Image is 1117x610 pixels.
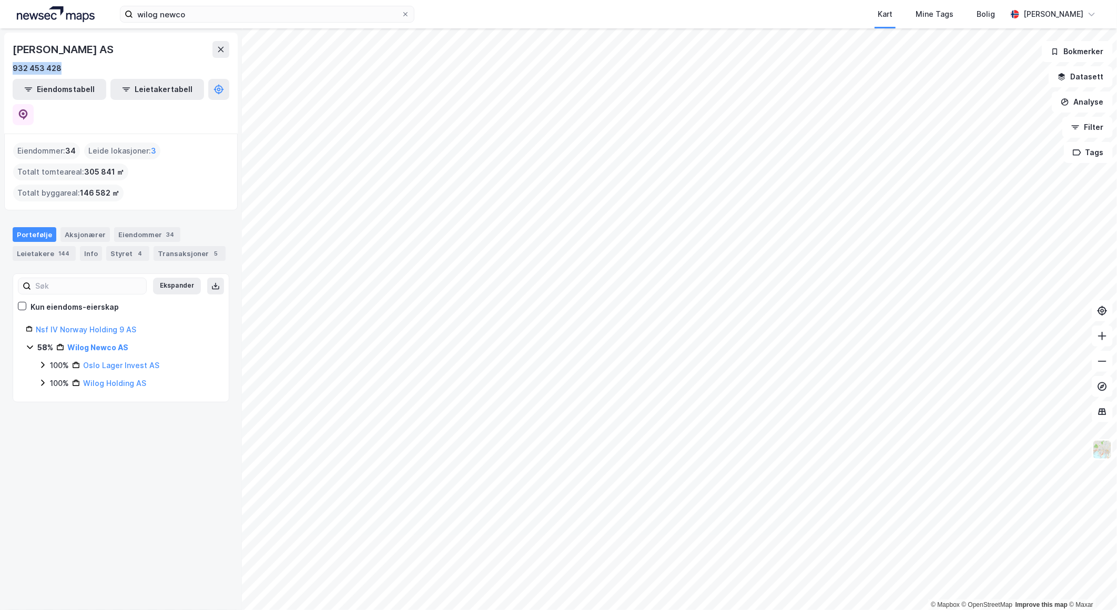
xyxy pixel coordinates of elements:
[84,143,160,159] div: Leide lokasjoner :
[13,79,106,100] button: Eiendomstabell
[83,379,146,388] a: Wilog Holding AS
[1016,601,1068,608] a: Improve this map
[110,79,204,100] button: Leietakertabell
[13,164,128,180] div: Totalt tomteareal :
[80,187,119,199] span: 146 582 ㎡
[1049,66,1113,87] button: Datasett
[56,248,72,259] div: 144
[135,248,145,259] div: 4
[13,143,80,159] div: Eiendommer :
[1092,440,1112,460] img: Z
[83,361,159,370] a: Oslo Lager Invest AS
[80,246,102,261] div: Info
[1064,142,1113,163] button: Tags
[84,166,124,178] span: 305 841 ㎡
[962,601,1013,608] a: OpenStreetMap
[931,601,960,608] a: Mapbox
[153,278,201,294] button: Ekspander
[164,229,176,240] div: 34
[154,246,226,261] div: Transaksjoner
[1052,91,1113,113] button: Analyse
[36,325,136,334] a: Nsf IV Norway Holding 9 AS
[133,6,401,22] input: Søk på adresse, matrikkel, gårdeiere, leietakere eller personer
[916,8,953,21] div: Mine Tags
[1023,8,1083,21] div: [PERSON_NAME]
[60,227,110,242] div: Aksjonærer
[13,227,56,242] div: Portefølje
[50,359,69,372] div: 100%
[31,278,146,294] input: Søk
[65,145,76,157] span: 34
[17,6,95,22] img: logo.a4113a55bc3d86da70a041830d287a7e.svg
[1064,560,1117,610] iframe: Chat Widget
[50,377,69,390] div: 100%
[13,185,124,201] div: Totalt byggareal :
[1062,117,1113,138] button: Filter
[977,8,995,21] div: Bolig
[31,301,119,313] div: Kun eiendoms-eierskap
[67,343,128,352] a: Wilog Newco AS
[37,341,53,354] div: 58%
[211,248,221,259] div: 5
[1064,560,1117,610] div: Kontrollprogram for chat
[878,8,892,21] div: Kart
[151,145,156,157] span: 3
[13,246,76,261] div: Leietakere
[13,62,62,75] div: 932 453 428
[13,41,116,58] div: [PERSON_NAME] AS
[106,246,149,261] div: Styret
[114,227,180,242] div: Eiendommer
[1042,41,1113,62] button: Bokmerker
